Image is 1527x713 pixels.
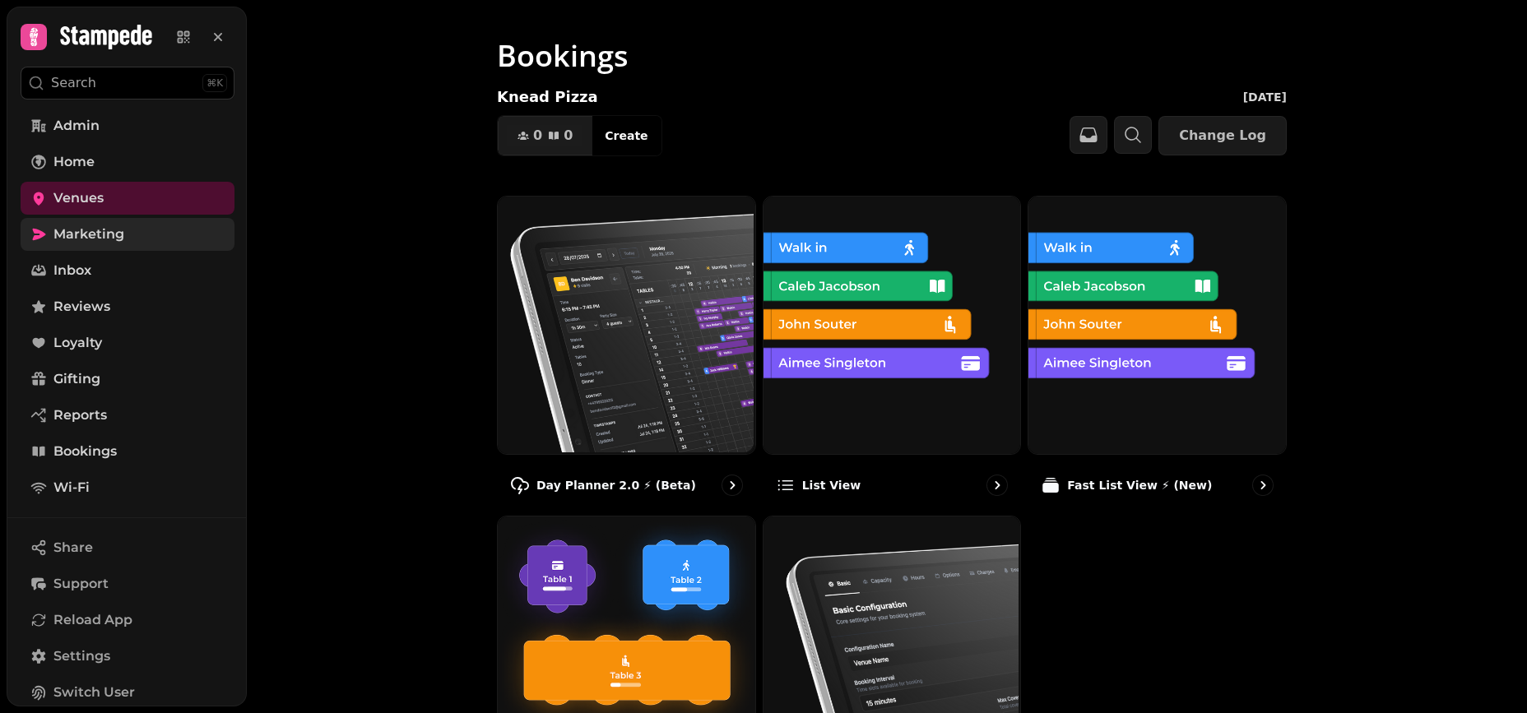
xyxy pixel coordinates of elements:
[21,254,234,287] a: Inbox
[496,195,754,452] img: Day Planner 2.0 ⚡ (Beta)
[53,538,93,558] span: Share
[763,196,1022,509] a: List viewList view
[21,290,234,323] a: Reviews
[1255,477,1271,493] svg: go to
[21,531,234,564] button: Share
[989,477,1005,493] svg: go to
[533,129,542,142] span: 0
[564,129,573,142] span: 0
[21,109,234,142] a: Admin
[1158,116,1287,155] button: Change Log
[53,478,90,498] span: Wi-Fi
[21,676,234,709] button: Switch User
[53,261,91,280] span: Inbox
[724,477,740,493] svg: go to
[53,225,124,244] span: Marketing
[53,333,102,353] span: Loyalty
[762,195,1019,452] img: List view
[21,363,234,396] a: Gifting
[202,74,227,92] div: ⌘K
[53,442,117,461] span: Bookings
[21,435,234,468] a: Bookings
[592,116,661,155] button: Create
[1243,89,1287,105] p: [DATE]
[53,152,95,172] span: Home
[53,646,110,666] span: Settings
[497,196,756,509] a: Day Planner 2.0 ⚡ (Beta)Day Planner 2.0 ⚡ (Beta)
[605,130,647,141] span: Create
[53,574,109,594] span: Support
[21,471,234,504] a: Wi-Fi
[53,683,135,702] span: Switch User
[21,218,234,251] a: Marketing
[51,73,96,93] p: Search
[802,477,861,493] p: List view
[536,477,696,493] p: Day Planner 2.0 ⚡ (Beta)
[497,86,598,109] p: Knead Pizza
[21,640,234,673] a: Settings
[21,567,234,600] button: Support
[53,188,104,208] span: Venues
[498,116,592,155] button: 00
[1067,477,1212,493] p: Fast List View ⚡ (New)
[1027,195,1284,452] img: Fast List View ⚡ (New)
[21,326,234,359] a: Loyalty
[21,182,234,215] a: Venues
[21,604,234,637] button: Reload App
[21,399,234,432] a: Reports
[53,116,100,136] span: Admin
[53,297,110,317] span: Reviews
[21,146,234,178] a: Home
[1028,196,1287,509] a: Fast List View ⚡ (New)Fast List View ⚡ (New)
[53,610,132,630] span: Reload App
[21,67,234,100] button: Search⌘K
[53,405,107,425] span: Reports
[53,369,100,389] span: Gifting
[1179,129,1266,142] span: Change Log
